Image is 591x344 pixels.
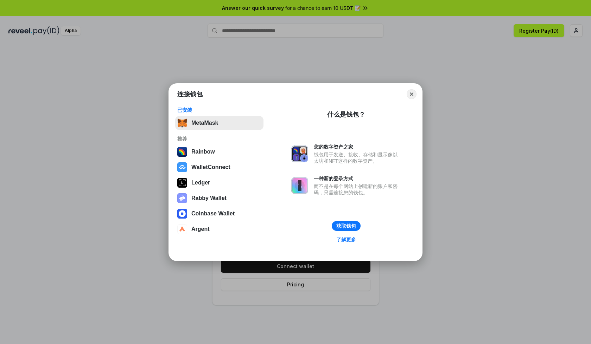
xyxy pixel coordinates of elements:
[175,116,263,130] button: MetaMask
[191,120,218,126] div: MetaMask
[177,107,261,113] div: 已安装
[175,145,263,159] button: Rainbow
[175,222,263,236] button: Argent
[191,180,210,186] div: Ledger
[191,149,215,155] div: Rainbow
[191,226,210,232] div: Argent
[177,90,203,98] h1: 连接钱包
[314,175,401,182] div: 一种新的登录方式
[332,235,360,244] a: 了解更多
[191,210,235,217] div: Coinbase Wallet
[314,183,401,196] div: 而不是在每个网站上创建新的账户和密码，只需连接您的钱包。
[336,236,356,243] div: 了解更多
[175,191,263,205] button: Rabby Wallet
[314,144,401,150] div: 您的数字资产之家
[177,147,187,157] img: svg+xml,%3Csvg%20width%3D%22120%22%20height%3D%22120%22%20viewBox%3D%220%200%20120%20120%22%20fil...
[191,164,230,170] div: WalletConnect
[314,151,401,164] div: 钱包用于发送、接收、存储和显示像以太坊和NFT这样的数字资产。
[177,178,187,188] img: svg+xml,%3Csvg%20xmlns%3D%22http%3A%2F%2Fwww.w3.org%2F2000%2Fsvg%22%20width%3D%2228%22%20height%3...
[175,207,263,221] button: Coinbase Wallet
[407,89,417,99] button: Close
[177,209,187,219] img: svg+xml,%3Csvg%20width%3D%2228%22%20height%3D%2228%22%20viewBox%3D%220%200%2028%2028%22%20fill%3D...
[336,223,356,229] div: 获取钱包
[177,118,187,128] img: svg+xml,%3Csvg%20fill%3D%22none%22%20height%3D%2233%22%20viewBox%3D%220%200%2035%2033%22%20width%...
[291,145,308,162] img: svg+xml,%3Csvg%20xmlns%3D%22http%3A%2F%2Fwww.w3.org%2F2000%2Fsvg%22%20fill%3D%22none%22%20viewBox...
[177,193,187,203] img: svg+xml,%3Csvg%20xmlns%3D%22http%3A%2F%2Fwww.w3.org%2F2000%2Fsvg%22%20fill%3D%22none%22%20viewBox...
[177,136,261,142] div: 推荐
[327,110,365,119] div: 什么是钱包？
[177,224,187,234] img: svg+xml,%3Csvg%20width%3D%2228%22%20height%3D%2228%22%20viewBox%3D%220%200%2028%2028%22%20fill%3D...
[291,177,308,194] img: svg+xml,%3Csvg%20xmlns%3D%22http%3A%2F%2Fwww.w3.org%2F2000%2Fsvg%22%20fill%3D%22none%22%20viewBox...
[191,195,227,201] div: Rabby Wallet
[332,221,361,231] button: 获取钱包
[175,160,263,174] button: WalletConnect
[175,176,263,190] button: Ledger
[177,162,187,172] img: svg+xml,%3Csvg%20width%3D%2228%22%20height%3D%2228%22%20viewBox%3D%220%200%2028%2028%22%20fill%3D...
